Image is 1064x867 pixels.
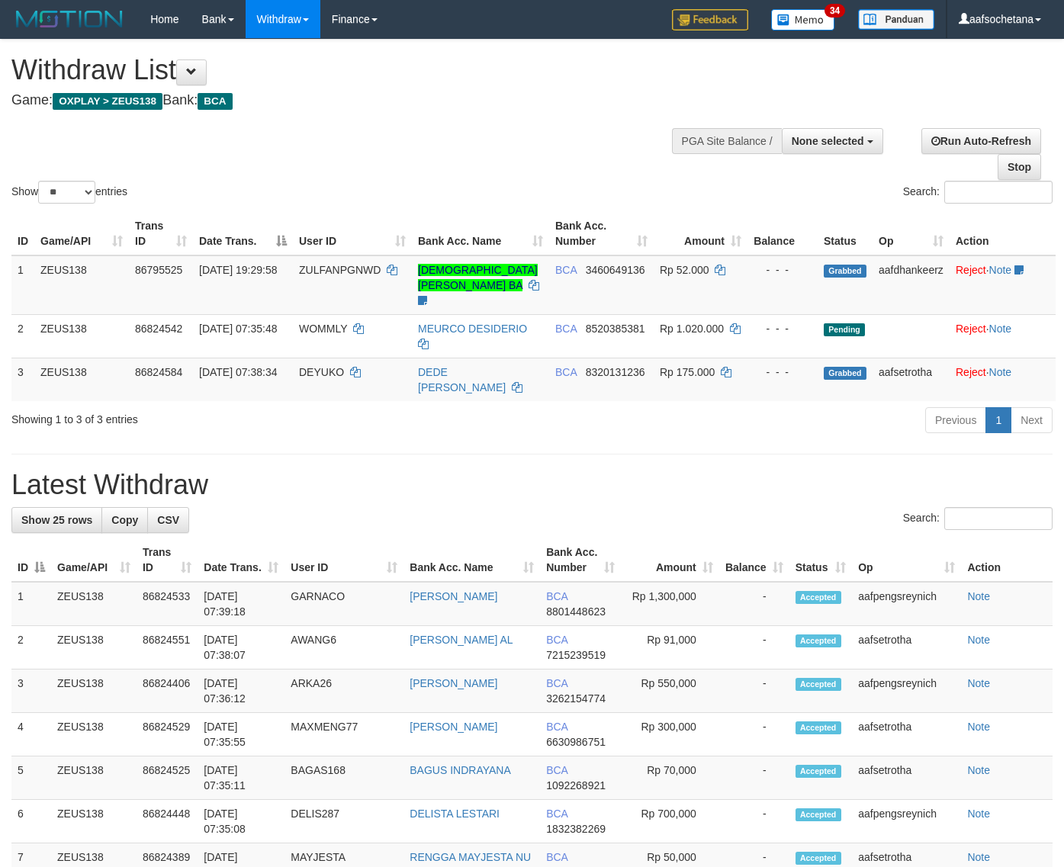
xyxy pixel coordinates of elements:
td: BAGAS168 [284,756,403,800]
div: PGA Site Balance / [672,128,782,154]
th: Bank Acc. Number: activate to sort column ascending [549,212,654,255]
div: - - - [754,364,812,380]
span: DEYUKO [299,366,344,378]
th: Op: activate to sort column ascending [852,538,961,582]
a: Previous [925,407,986,433]
img: MOTION_logo.png [11,8,127,31]
td: Rp 91,000 [621,626,718,670]
span: Copy 1092268921 to clipboard [546,779,606,792]
td: · [950,314,1056,358]
td: aafsetrotha [873,358,950,401]
span: Rp 175.000 [660,366,715,378]
h4: Game: Bank: [11,93,694,108]
td: 3 [11,670,51,713]
td: ZEUS138 [34,255,129,315]
td: - [719,626,789,670]
span: Copy 7215239519 to clipboard [546,649,606,661]
a: BAGUS INDRAYANA [410,764,511,776]
span: 34 [825,4,845,18]
img: panduan.png [858,9,934,30]
td: - [719,800,789,843]
input: Search: [944,507,1053,530]
span: Rp 1.020.000 [660,323,724,335]
td: Rp 1,300,000 [621,582,718,626]
a: [PERSON_NAME] [410,677,497,689]
a: Show 25 rows [11,507,102,533]
th: Date Trans.: activate to sort column descending [193,212,293,255]
td: 1 [11,255,34,315]
span: Grabbed [824,265,866,278]
td: [DATE] 07:36:12 [198,670,284,713]
span: OXPLAY > ZEUS138 [53,93,162,110]
a: Note [989,323,1012,335]
td: - [719,756,789,800]
h1: Latest Withdraw [11,470,1053,500]
a: Note [967,808,990,820]
td: 4 [11,713,51,756]
a: DEDE [PERSON_NAME] [418,366,506,393]
span: Rp 52.000 [660,264,709,276]
div: - - - [754,262,812,278]
td: aafsetrotha [852,626,961,670]
span: BCA [555,323,577,335]
td: [DATE] 07:35:11 [198,756,284,800]
th: ID: activate to sort column descending [11,538,51,582]
td: [DATE] 07:35:08 [198,800,284,843]
td: 2 [11,626,51,670]
td: aafdhankeerz [873,255,950,315]
img: Feedback.jpg [672,9,748,31]
th: Bank Acc. Number: activate to sort column ascending [540,538,621,582]
td: aafsetrotha [852,713,961,756]
input: Search: [944,181,1053,204]
a: CSV [147,507,189,533]
th: User ID: activate to sort column ascending [284,538,403,582]
label: Search: [903,181,1053,204]
span: BCA [555,264,577,276]
td: [DATE] 07:35:55 [198,713,284,756]
h1: Withdraw List [11,55,694,85]
a: [PERSON_NAME] [410,721,497,733]
th: Action [950,212,1056,255]
td: ZEUS138 [51,670,137,713]
td: 86824551 [137,626,198,670]
span: CSV [157,514,179,526]
th: Action [961,538,1053,582]
td: [DATE] 07:39:18 [198,582,284,626]
span: Accepted [796,765,841,778]
span: [DATE] 07:38:34 [199,366,277,378]
th: Game/API: activate to sort column ascending [51,538,137,582]
span: Pending [824,323,865,336]
span: BCA [546,851,567,863]
a: Note [967,590,990,602]
th: Bank Acc. Name: activate to sort column ascending [403,538,540,582]
span: BCA [546,634,567,646]
span: WOMMLY [299,323,347,335]
span: None selected [792,135,864,147]
span: 86795525 [135,264,182,276]
a: Reject [956,323,986,335]
span: Accepted [796,721,841,734]
a: Note [967,851,990,863]
div: - - - [754,321,812,336]
td: Rp 70,000 [621,756,718,800]
a: Reject [956,264,986,276]
td: 86824529 [137,713,198,756]
th: ID [11,212,34,255]
th: User ID: activate to sort column ascending [293,212,412,255]
td: ZEUS138 [51,800,137,843]
span: Copy 3262154774 to clipboard [546,692,606,705]
span: Copy 8801448623 to clipboard [546,605,606,618]
span: Copy 6630986751 to clipboard [546,736,606,748]
span: BCA [546,677,567,689]
span: BCA [198,93,232,110]
span: BCA [555,366,577,378]
th: Amount: activate to sort column ascending [621,538,718,582]
td: aafsetrotha [852,756,961,800]
th: Balance: activate to sort column ascending [719,538,789,582]
td: - [719,713,789,756]
td: · [950,255,1056,315]
span: BCA [546,808,567,820]
td: ZEUS138 [51,713,137,756]
td: 5 [11,756,51,800]
td: aafpengsreynich [852,582,961,626]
